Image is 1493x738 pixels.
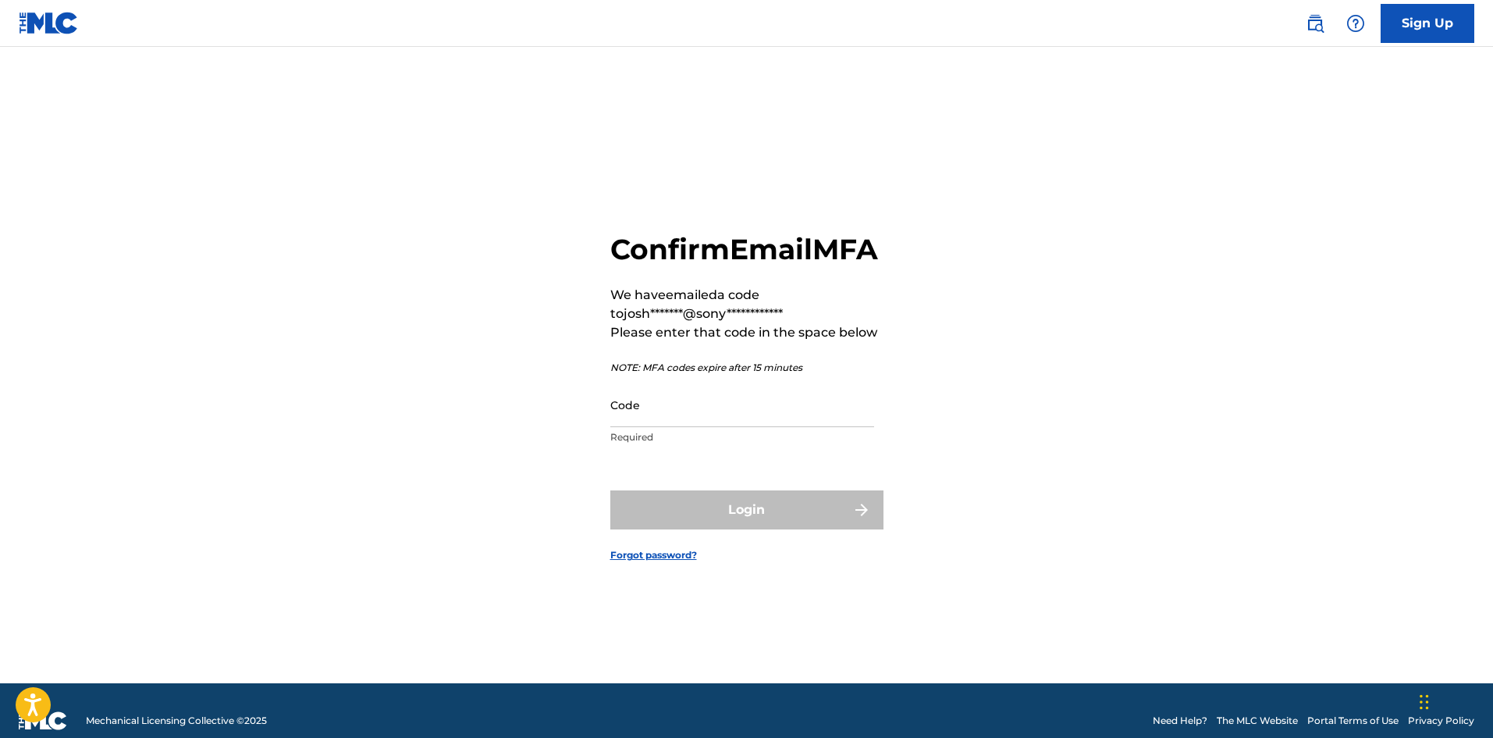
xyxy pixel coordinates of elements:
[1346,14,1365,33] img: help
[610,430,874,444] p: Required
[1299,8,1331,39] a: Public Search
[1153,714,1207,728] a: Need Help?
[610,232,883,267] h2: Confirm Email MFA
[1420,679,1429,726] div: Drag
[610,323,883,342] p: Please enter that code in the space below
[1381,4,1474,43] a: Sign Up
[19,12,79,34] img: MLC Logo
[1306,14,1324,33] img: search
[1307,714,1399,728] a: Portal Terms of Use
[610,361,883,375] p: NOTE: MFA codes expire after 15 minutes
[1340,8,1371,39] div: Help
[86,714,267,728] span: Mechanical Licensing Collective © 2025
[610,548,697,562] a: Forgot password?
[1217,714,1298,728] a: The MLC Website
[1408,714,1474,728] a: Privacy Policy
[19,711,67,730] img: logo
[1415,663,1493,738] iframe: Chat Widget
